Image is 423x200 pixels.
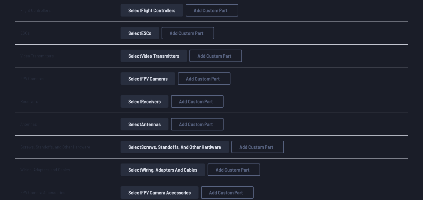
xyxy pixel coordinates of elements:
[186,4,238,17] button: Add Custom Part
[119,4,184,17] a: SelectFlight Controllers
[240,144,273,149] span: Add Custom Part
[20,121,37,127] a: Antennas
[121,72,175,85] button: SelectFPV Cameras
[119,95,170,108] a: SelectReceivers
[20,190,65,195] a: FPV Camera Accessories
[121,163,205,176] button: SelectWiring, Adapters and Cables
[186,76,220,81] span: Add Custom Part
[179,99,213,104] span: Add Custom Part
[179,122,213,127] span: Add Custom Part
[189,50,242,62] button: Add Custom Part
[201,186,254,199] button: Add Custom Part
[20,144,90,149] a: Screws, Standoffs, and Other Hardware
[170,31,204,36] span: Add Custom Part
[121,186,199,199] button: SelectFPV Camera Accessories
[119,72,177,85] a: SelectFPV Cameras
[208,163,260,176] button: Add Custom Part
[231,141,284,153] button: Add Custom Part
[121,4,183,17] button: SelectFlight Controllers
[20,99,38,104] a: Receivers
[119,27,160,39] a: SelectESCs
[162,27,214,39] button: Add Custom Part
[121,141,229,153] button: SelectScrews, Standoffs, and Other Hardware
[119,186,200,199] a: SelectFPV Camera Accessories
[121,95,168,108] button: SelectReceivers
[209,190,243,195] span: Add Custom Part
[216,167,250,172] span: Add Custom Part
[20,167,70,172] a: Wiring, Adapters and Cables
[119,163,206,176] a: SelectWiring, Adapters and Cables
[119,118,170,130] a: SelectAntennas
[198,53,231,58] span: Add Custom Part
[20,30,30,36] a: ESCs
[20,7,51,13] a: Flight Controllers
[20,76,44,81] a: FPV Cameras
[119,141,230,153] a: SelectScrews, Standoffs, and Other Hardware
[121,27,159,39] button: SelectESCs
[20,53,54,58] a: Video Transmitters
[121,118,168,130] button: SelectAntennas
[171,95,224,108] button: Add Custom Part
[194,8,228,13] span: Add Custom Part
[171,118,224,130] button: Add Custom Part
[121,50,187,62] button: SelectVideo Transmitters
[178,72,230,85] button: Add Custom Part
[119,50,188,62] a: SelectVideo Transmitters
